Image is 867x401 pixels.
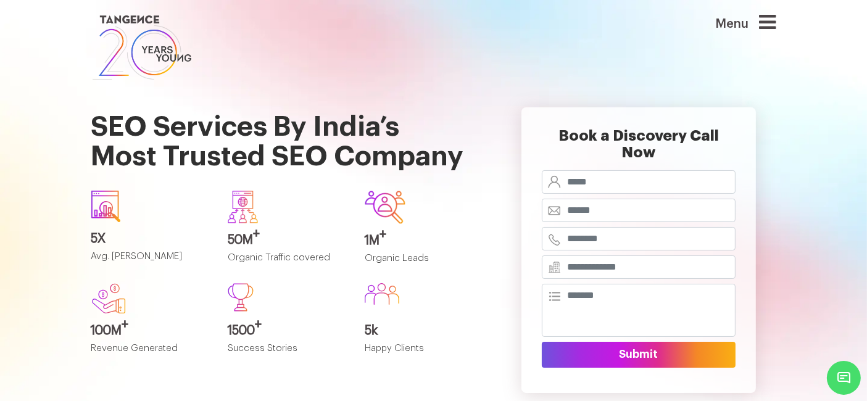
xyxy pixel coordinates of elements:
[91,12,193,83] img: logo SVG
[253,228,260,240] sup: +
[228,283,254,312] img: Path%20473.svg
[91,232,210,246] h3: 5X
[255,318,262,331] sup: +
[365,234,483,247] h3: 1M
[827,361,861,395] span: Chat Widget
[91,283,126,314] img: new.svg
[542,342,736,368] button: Submit
[91,344,210,364] p: Revenue Generated
[542,128,736,170] h2: Book a Discovery Call Now
[228,191,258,223] img: Group-640.svg
[365,254,483,274] p: Organic Leads
[365,324,483,337] h3: 5k
[228,324,346,337] h3: 1500
[365,191,405,223] img: Group-642.svg
[365,344,483,364] p: Happy Clients
[91,252,210,272] p: Avg. [PERSON_NAME]
[380,228,386,241] sup: +
[228,253,346,273] p: Organic Traffic covered
[91,324,210,337] h3: 100M
[228,233,346,247] h3: 50M
[122,318,129,331] sup: +
[365,283,399,305] img: Group%20586.svg
[91,191,121,222] img: icon1.svg
[91,83,483,181] h1: SEO Services By India’s Most Trusted SEO Company
[228,344,346,364] p: Success Stories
